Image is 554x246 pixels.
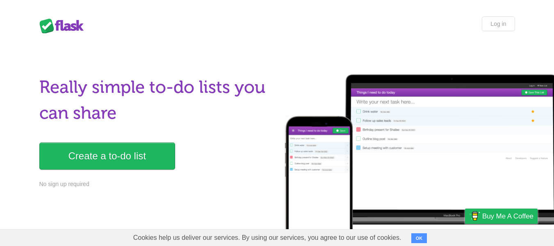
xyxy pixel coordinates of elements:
[39,18,89,33] div: Flask Lists
[482,209,533,223] span: Buy me a coffee
[125,230,410,246] span: Cookies help us deliver our services. By using our services, you agree to our use of cookies.
[39,143,175,170] a: Create a to-do list
[465,209,538,224] a: Buy me a coffee
[39,74,272,126] h1: Really simple to-do lists you can share
[411,233,427,243] button: OK
[39,180,272,189] p: No sign up required
[469,209,480,223] img: Buy me a coffee
[482,16,515,31] a: Log in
